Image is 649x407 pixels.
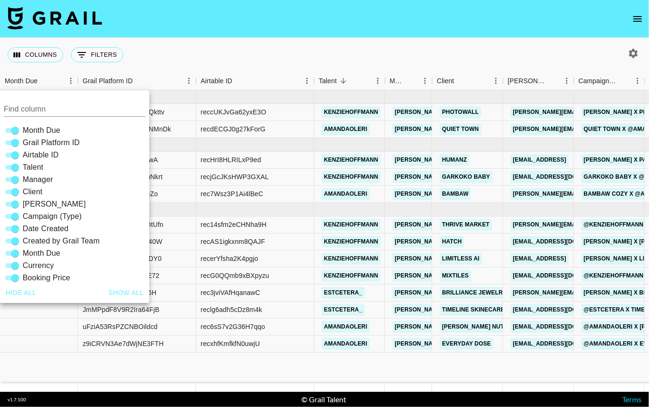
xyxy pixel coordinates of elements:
div: Manager [385,72,432,90]
a: Brilliance Jewelry [440,287,509,299]
div: rec7Wsz3P1Ai4lBeC [201,189,264,199]
span: Client [23,186,43,198]
a: [EMAIL_ADDRESS][DOMAIN_NAME] [511,338,616,350]
a: kenziehoffmann [322,236,381,248]
a: [PERSON_NAME][EMAIL_ADDRESS][PERSON_NAME][DOMAIN_NAME] [393,321,595,333]
a: Mixtiles [440,270,471,282]
a: amandaoleri [322,123,370,135]
div: recjGcJKsHWP3GXAL [201,172,269,182]
div: recerYfsha2K4pgjo [201,254,258,263]
a: kenziehoffmann [322,171,381,183]
span: Campaign (Type) [23,211,82,222]
button: Sort [337,74,350,87]
img: Grail Talent [8,7,102,29]
a: [EMAIL_ADDRESS][DOMAIN_NAME] [511,171,616,183]
a: Thrive Market [440,219,492,231]
button: open drawer [628,9,647,28]
span: [PERSON_NAME] [23,199,86,210]
div: reclg6adh5cDz8m4k [201,305,262,314]
button: Sort [133,74,146,87]
a: amandaoleri [322,338,370,350]
span: Talent [23,162,43,173]
div: Airtable ID [201,72,232,90]
span: Created by Grail Team [23,235,100,247]
a: kenziehoffmann [322,253,381,265]
button: Sort [547,74,560,87]
a: [EMAIL_ADDRESS][DOMAIN_NAME] [511,270,616,282]
button: Sort [38,74,51,87]
span: Airtable ID [23,149,59,161]
a: [PERSON_NAME][EMAIL_ADDRESS][PERSON_NAME][DOMAIN_NAME] [393,188,595,200]
a: Hatch [440,236,464,248]
div: Grail Platform ID [78,72,196,90]
button: Menu [182,74,196,88]
a: kenziehoffmann [322,154,381,166]
a: PhotoWall [440,106,481,118]
a: Garkoko Baby [440,171,493,183]
button: Menu [300,74,314,88]
div: recG0QQmb9xBXpyzu [201,271,269,280]
div: recxhfKmfkfN0uwjU [201,339,260,348]
a: [PERSON_NAME][EMAIL_ADDRESS][PERSON_NAME][DOMAIN_NAME] [393,106,595,118]
div: Campaign (Type) [579,72,617,90]
button: Sort [454,74,468,87]
a: BamBaw [440,188,471,200]
div: recdECGJ0g27kForG [201,124,265,134]
button: Sort [617,74,631,87]
button: Menu [560,74,574,88]
div: Client [432,72,503,90]
a: Humanz [440,154,470,166]
div: Booker [503,72,574,90]
div: © Grail Talent [302,395,347,404]
div: JmMPpdF8V9R2Ira64FjB [83,305,160,314]
a: [PERSON_NAME] Nutrition [440,321,526,333]
a: [PERSON_NAME][EMAIL_ADDRESS][PERSON_NAME][DOMAIN_NAME] [393,253,595,265]
a: [EMAIL_ADDRESS] [511,154,569,166]
div: z9iCRVN3Ae7dWjNE3FTH [83,339,164,348]
div: recAS1igkxnm8QAJF [201,237,265,246]
div: Client [437,72,454,90]
a: estcetera_ [322,304,365,316]
div: v 1.7.100 [8,397,26,403]
span: Currency [23,260,54,271]
button: Sort [232,74,246,87]
a: [PERSON_NAME][EMAIL_ADDRESS][PERSON_NAME][DOMAIN_NAME] [393,171,595,183]
a: kenziehoffmann [322,270,381,282]
a: [PERSON_NAME][EMAIL_ADDRESS][PERSON_NAME][DOMAIN_NAME] [393,304,595,316]
div: uFziA53RsPZCNBOildcd [83,322,158,331]
a: amandaoleri [322,188,370,200]
a: Terms [622,395,641,404]
span: Date Created [23,223,68,234]
button: Sort [405,74,418,87]
div: [PERSON_NAME] [508,72,547,90]
input: Column title [4,102,145,117]
a: [PERSON_NAME][EMAIL_ADDRESS][PERSON_NAME][DOMAIN_NAME] [393,236,595,248]
div: Grail Platform ID [83,72,133,90]
a: [EMAIL_ADDRESS][DOMAIN_NAME] [511,321,616,333]
div: recHrI8HLRILxP9ed [201,155,261,165]
span: Booking Price [23,272,70,284]
div: reccUKJvGa62yxE3O [201,107,266,117]
button: Menu [371,74,385,88]
span: Month Due [23,248,60,259]
a: [PERSON_NAME][EMAIL_ADDRESS][PERSON_NAME][DOMAIN_NAME] [393,270,595,282]
div: rec3jviVAfHqanawC [201,288,260,297]
a: [EMAIL_ADDRESS][DOMAIN_NAME] [511,304,616,316]
a: [EMAIL_ADDRESS] [511,253,569,265]
div: Campaign (Type) [574,72,645,90]
button: Menu [418,74,432,88]
a: estcetera_ [322,287,365,299]
button: Menu [631,74,645,88]
a: [EMAIL_ADDRESS][DOMAIN_NAME] [511,236,616,248]
button: Show filters [71,47,123,62]
button: Show all [105,284,148,302]
a: [PERSON_NAME][EMAIL_ADDRESS][PERSON_NAME][DOMAIN_NAME] [393,154,595,166]
a: Limitless AI [440,253,482,265]
a: Timeline Skinecare [440,304,507,316]
a: kenziehoffmann [322,219,381,231]
a: [PERSON_NAME][EMAIL_ADDRESS][PERSON_NAME][DOMAIN_NAME] [393,123,595,135]
button: Select columns [8,47,63,62]
div: Month Due [5,72,38,90]
div: rec6sS7v2G36H7qqo [201,322,265,331]
a: kenziehoffmann [322,106,381,118]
